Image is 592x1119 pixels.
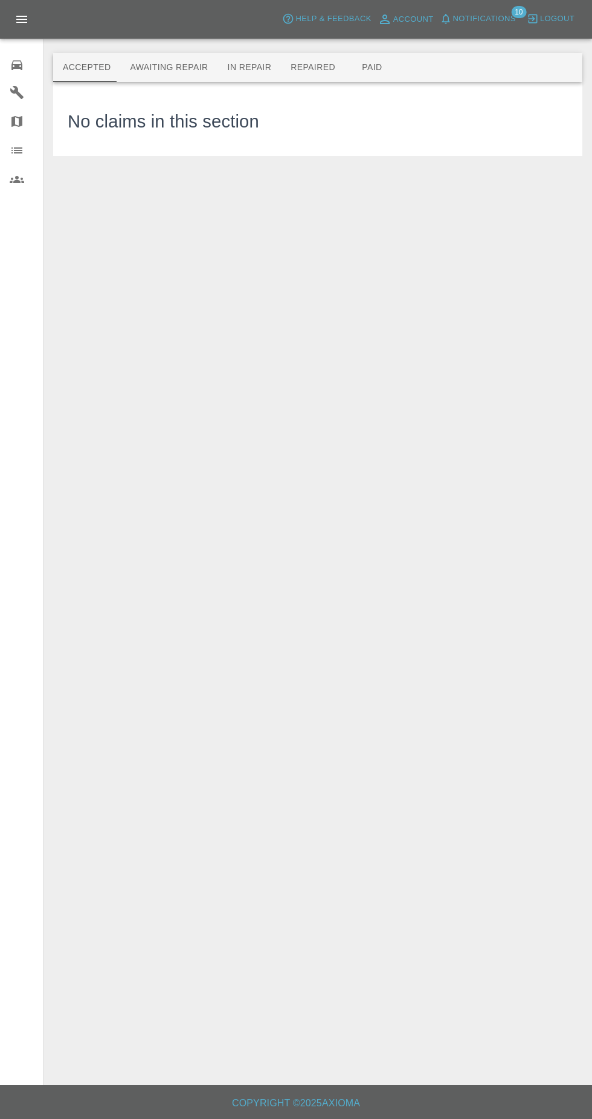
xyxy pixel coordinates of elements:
[453,12,516,26] span: Notifications
[68,109,259,135] h3: No claims in this section
[511,6,526,18] span: 10
[281,53,345,82] button: Repaired
[120,53,217,82] button: Awaiting Repair
[375,10,437,29] a: Account
[10,1095,582,1112] h6: Copyright © 2025 Axioma
[218,53,282,82] button: In Repair
[437,10,519,28] button: Notifications
[540,12,574,26] span: Logout
[524,10,578,28] button: Logout
[345,53,399,82] button: Paid
[393,13,434,27] span: Account
[295,12,371,26] span: Help & Feedback
[7,5,36,34] button: Open drawer
[53,53,120,82] button: Accepted
[279,10,374,28] button: Help & Feedback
